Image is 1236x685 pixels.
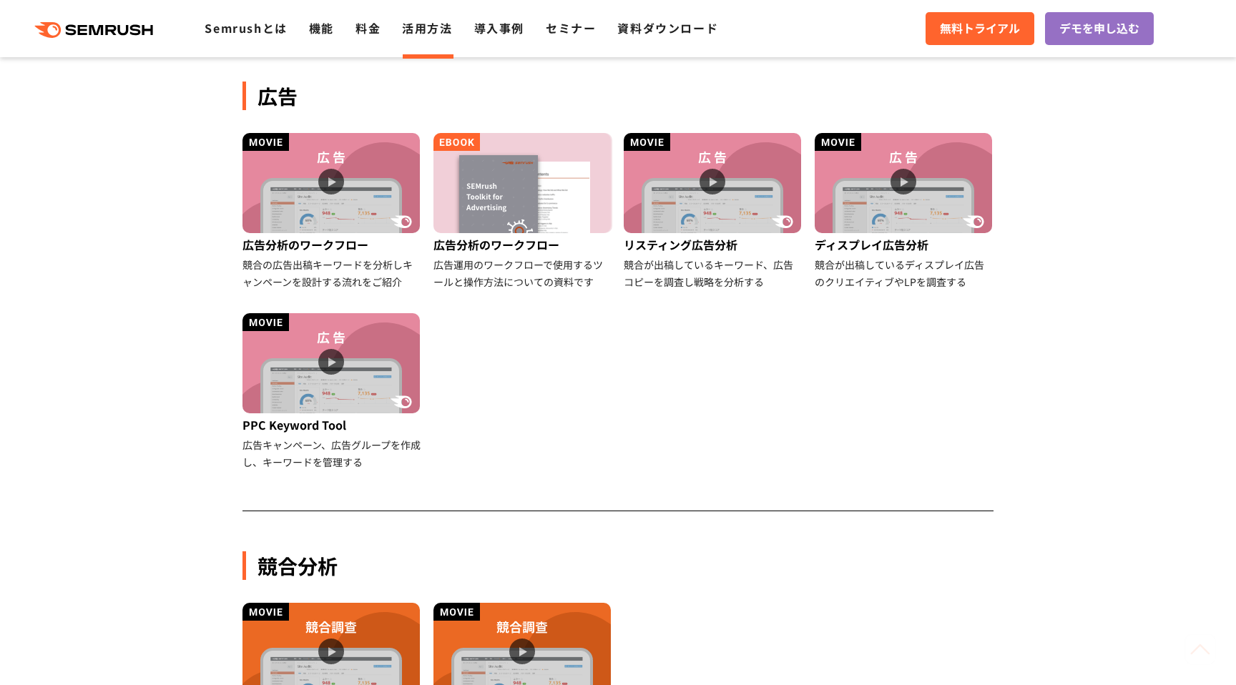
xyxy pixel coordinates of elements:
[242,82,994,110] div: 広告
[433,233,613,256] div: 広告分析のワークフロー
[355,19,381,36] a: 料金
[242,133,422,290] a: 広告分析のワークフロー 競合の広告出稿キーワードを分析しキャンペーンを設計する流れをご紹介
[242,413,422,436] div: PPC Keyword Tool
[624,233,803,256] div: リスティング広告分析
[940,19,1020,38] span: 無料トライアル
[205,19,287,36] a: Semrushとは
[242,256,422,290] div: 競合の広告出稿キーワードを分析しキャンペーンを設計する流れをご紹介
[1059,19,1139,38] span: デモを申し込む
[815,133,994,290] a: ディスプレイ広告分析 競合が出稿しているディスプレイ広告のクリエイティブやLPを調査する
[815,233,994,256] div: ディスプレイ広告分析
[433,256,613,290] div: 広告運用のワークフローで使用するツールと操作方法についての資料です
[624,256,803,290] div: 競合が出稿しているキーワード、広告コピーを調査し戦略を分析する
[242,313,422,470] a: PPC Keyword Tool 広告キャンペーン、広告グループを作成し、キーワードを管理する
[242,233,422,256] div: 広告分析のワークフロー
[624,133,803,290] a: リスティング広告分析 競合が出稿しているキーワード、広告コピーを調査し戦略を分析する
[926,12,1034,45] a: 無料トライアル
[617,19,718,36] a: 資料ダウンロード
[546,19,596,36] a: セミナー
[242,551,994,580] div: 競合分析
[474,19,524,36] a: 導入事例
[815,256,994,290] div: 競合が出稿しているディスプレイ広告のクリエイティブやLPを調査する
[402,19,452,36] a: 活用方法
[1045,12,1154,45] a: デモを申し込む
[309,19,334,36] a: 機能
[242,436,422,470] div: 広告キャンペーン、広告グループを作成し、キーワードを管理する
[433,133,613,290] a: 広告分析のワークフロー 広告運用のワークフローで使用するツールと操作方法についての資料です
